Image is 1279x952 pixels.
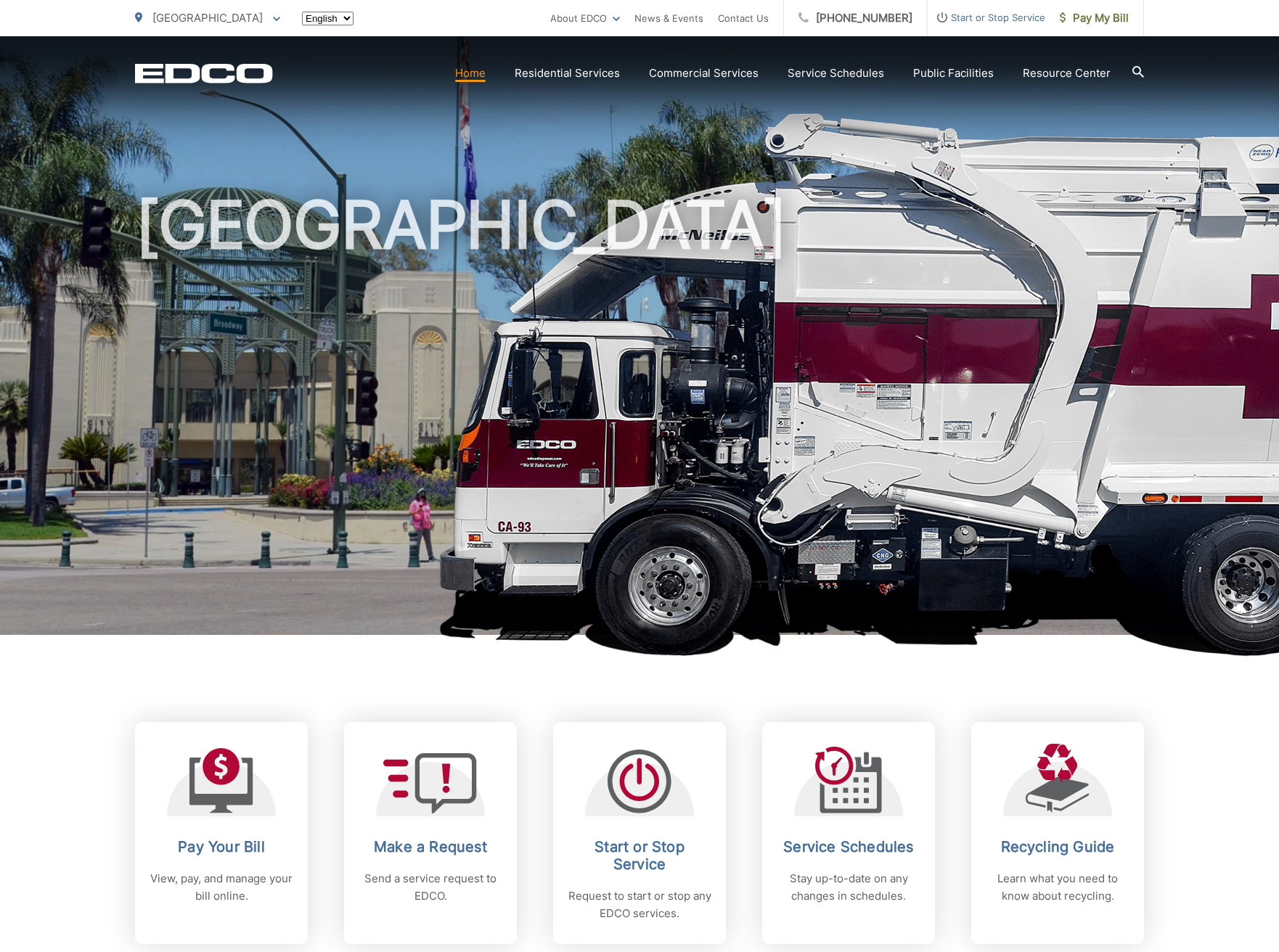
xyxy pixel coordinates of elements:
[634,9,703,27] a: News & Events
[568,838,711,873] h2: Start or Stop Service
[550,9,620,27] a: About EDCO
[150,870,293,905] p: View, pay, and manage your bill online.
[152,11,263,25] span: [GEOGRAPHIC_DATA]
[1060,9,1129,27] span: Pay My Bill
[568,887,711,922] p: Request to start or stop any EDCO services.
[913,65,994,82] a: Public Facilities
[777,870,920,905] p: Stay up-to-date on any changes in schedules.
[359,838,502,855] h2: Make a Request
[135,722,308,944] a: Pay Your Bill View, pay, and manage your bill online.
[777,838,920,855] h2: Service Schedules
[718,9,769,27] a: Contact Us
[986,870,1129,905] p: Learn what you need to know about recycling.
[455,65,486,82] a: Home
[986,838,1129,855] h2: Recycling Guide
[344,722,517,944] a: Make a Request Send a service request to EDCO.
[135,63,273,83] a: EDCD logo. Return to the homepage.
[762,722,935,944] a: Service Schedules Stay up-to-date on any changes in schedules.
[359,870,502,905] p: Send a service request to EDCO.
[150,838,293,855] h2: Pay Your Bill
[788,65,884,82] a: Service Schedules
[515,65,620,82] a: Residential Services
[1023,65,1111,82] a: Resource Center
[135,189,1144,648] h1: [GEOGRAPHIC_DATA]
[971,722,1144,944] a: Recycling Guide Learn what you need to know about recycling.
[649,65,759,82] a: Commercial Services
[302,12,354,25] select: Select a language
